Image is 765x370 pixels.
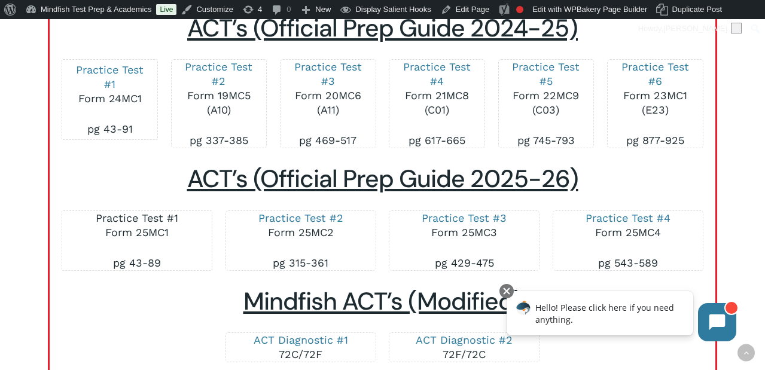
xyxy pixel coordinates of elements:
[516,6,523,13] div: Focus keyphrase not set
[254,334,348,346] a: ACT Diagnostic #1
[512,60,580,87] a: Practice Test #5
[416,334,513,346] a: ACT Diagnostic #2
[294,60,362,87] a: Practice Test #3
[401,211,527,256] p: Form 25MC3
[422,212,507,224] a: Practice Test #3
[565,256,691,270] p: pg 543-589
[238,211,364,256] p: Form 25MC2
[156,4,176,15] a: Live
[96,212,178,224] a: Practice Test #1
[184,60,254,133] p: Form 19MC5 (A10)
[511,60,581,133] p: Form 22MC9 (C03)
[187,163,578,195] span: ACT’s (Official Prep Guide 2025-26)
[401,133,472,148] p: pg 617-665
[401,333,527,362] p: 72F/72C
[494,282,748,353] iframe: Chatbot
[184,133,254,148] p: pg 337-385
[565,211,691,256] p: Form 25MC4
[621,60,689,87] a: Practice Test #6
[258,212,343,224] a: Practice Test #2
[292,60,363,133] p: Form 20MC6 (A11)
[401,60,472,133] p: Form 21MC8 (C01)
[238,333,364,362] p: 72C/72F
[76,63,144,90] a: Practice Test #1
[292,133,363,148] p: pg 469-517
[586,212,670,224] a: Practice Test #4
[185,60,252,87] a: Practice Test #2
[187,13,578,44] span: ACT’s (Official Prep Guide 2024-25)
[634,19,746,38] a: Howdy,
[511,133,581,148] p: pg 745-793
[620,60,690,133] p: Form 23MC1 (E23)
[401,256,527,270] p: pg 429-475
[403,60,471,87] a: Practice Test #4
[74,122,145,136] p: pg 43-91
[238,256,364,270] p: pg 315-361
[74,256,200,270] p: pg 43-89
[74,211,200,256] p: Form 25MC1
[663,24,727,33] span: [PERSON_NAME]
[74,63,145,122] p: Form 24MC1
[620,133,690,148] p: pg 877-925
[243,286,522,317] span: Mindfish ACT’s (Modified)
